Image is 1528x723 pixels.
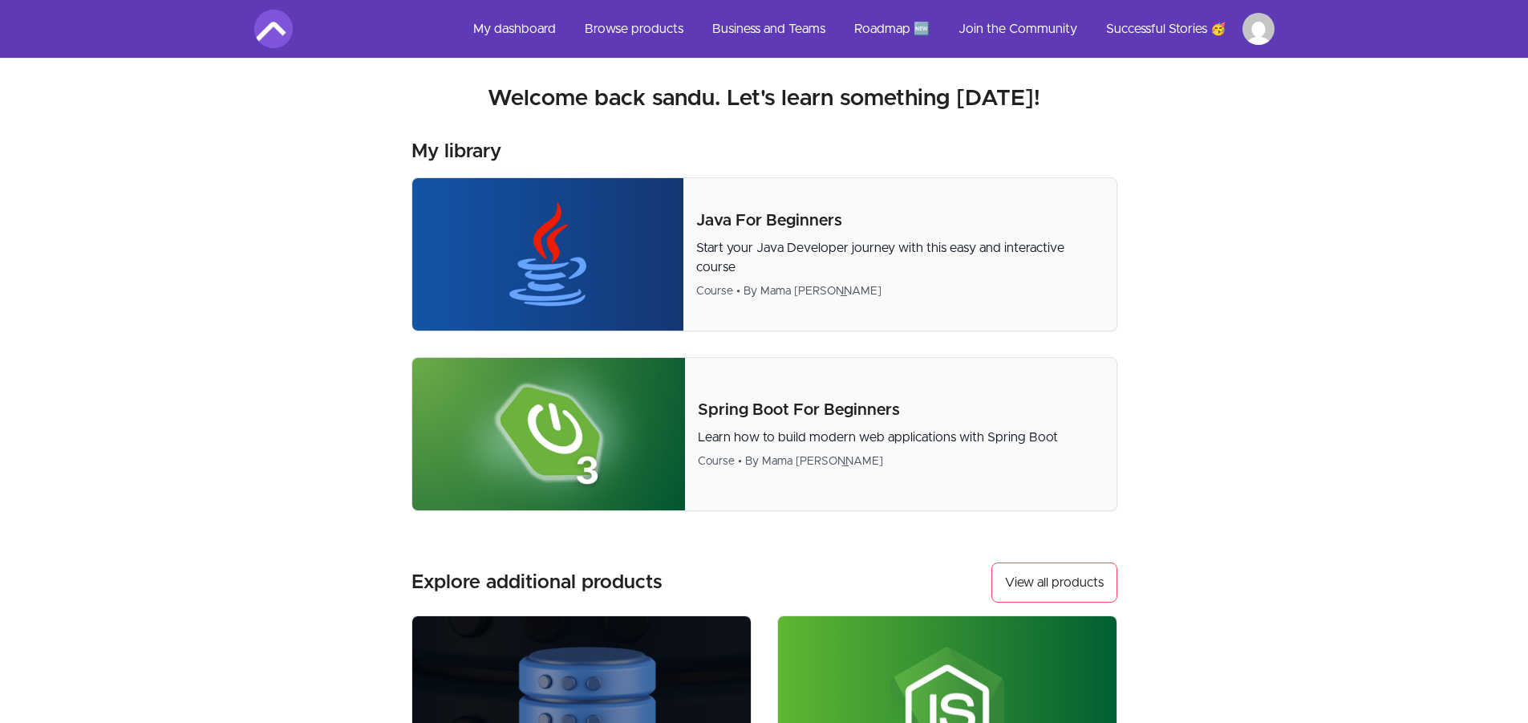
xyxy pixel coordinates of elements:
a: Business and Teams [699,10,838,48]
h3: Explore additional products [411,570,663,595]
a: Join the Community [946,10,1090,48]
h3: My library [411,139,501,165]
img: Amigoscode logo [254,10,293,48]
img: Product image for Spring Boot For Beginners [412,358,686,510]
a: Browse products [572,10,696,48]
a: Product image for Java For BeginnersJava For BeginnersStart your Java Developer journey with this... [411,177,1117,331]
a: View all products [991,563,1117,603]
p: Learn how to build modern web applications with Spring Boot [698,428,1103,447]
div: Course • By Mama [PERSON_NAME] [696,283,1104,299]
h2: Welcome back sandu. Let's learn something [DATE]! [254,84,1275,113]
img: Profile image for sandu [1242,13,1275,45]
a: Roadmap 🆕 [841,10,942,48]
a: My dashboard [460,10,569,48]
div: Course • By Mama [PERSON_NAME] [698,453,1103,469]
a: Product image for Spring Boot For BeginnersSpring Boot For BeginnersLearn how to build modern web... [411,357,1117,511]
nav: Main [460,10,1275,48]
img: Product image for Java For Beginners [412,178,683,331]
a: Successful Stories 🥳 [1093,10,1239,48]
p: Spring Boot For Beginners [698,399,1103,421]
p: Java For Beginners [696,209,1104,232]
p: Start your Java Developer journey with this easy and interactive course [696,238,1104,277]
